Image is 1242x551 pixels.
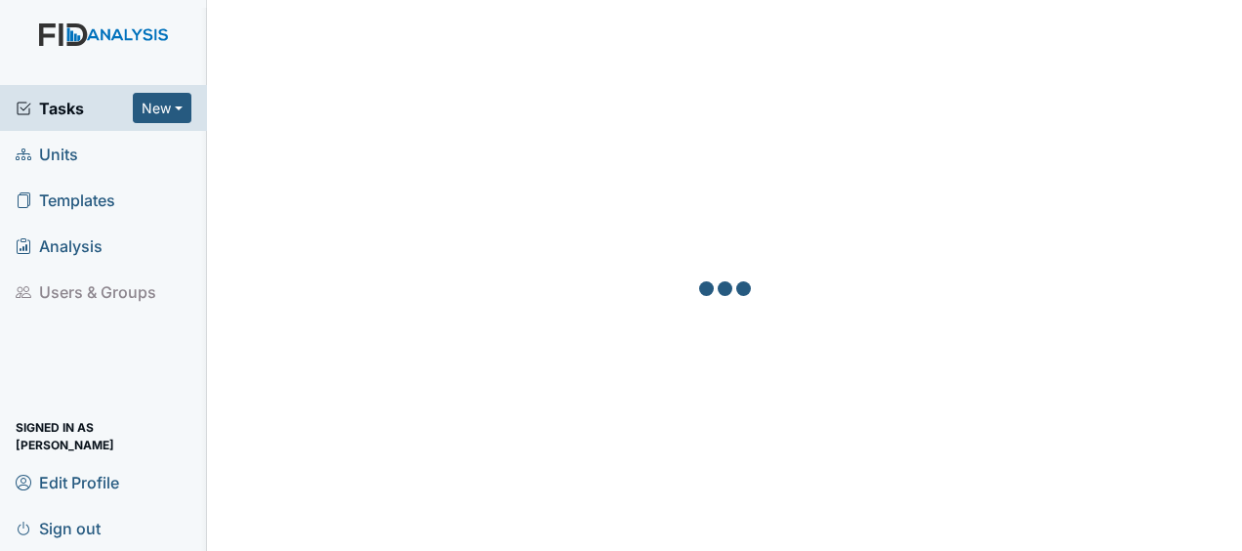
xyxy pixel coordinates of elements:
[16,231,103,261] span: Analysis
[133,93,191,123] button: New
[16,185,115,215] span: Templates
[16,467,119,497] span: Edit Profile
[16,513,101,543] span: Sign out
[16,139,78,169] span: Units
[16,421,191,451] span: Signed in as [PERSON_NAME]
[16,97,133,120] a: Tasks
